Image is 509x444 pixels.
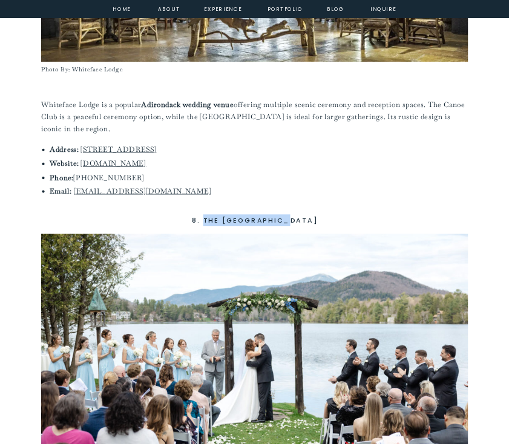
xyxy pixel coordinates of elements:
[80,145,156,154] a: [STREET_ADDRESS]
[110,4,133,12] a: home
[41,214,468,226] h3: 8. The [GEOGRAPHIC_DATA]
[80,158,146,168] a: [DOMAIN_NAME]
[50,172,73,181] strong: Phone:
[50,186,72,195] strong: Email:
[267,4,303,12] a: portfolio
[158,4,177,12] a: about
[50,145,79,154] strong: Address:
[204,4,238,12] a: experience
[141,99,234,108] strong: Adirondack wedding venue
[41,98,468,134] p: Whiteface Lodge is a popular offering multiple scenic ceremony and reception spaces. The Canoe Cl...
[74,186,211,195] a: [EMAIL_ADDRESS][DOMAIN_NAME]
[368,4,398,12] a: inquire
[41,64,468,74] figcaption: Photo By: Whiteface Lodge
[320,4,350,12] a: Blog
[50,158,79,168] strong: Website:
[50,171,468,183] li: [PHONE_NUMBER]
